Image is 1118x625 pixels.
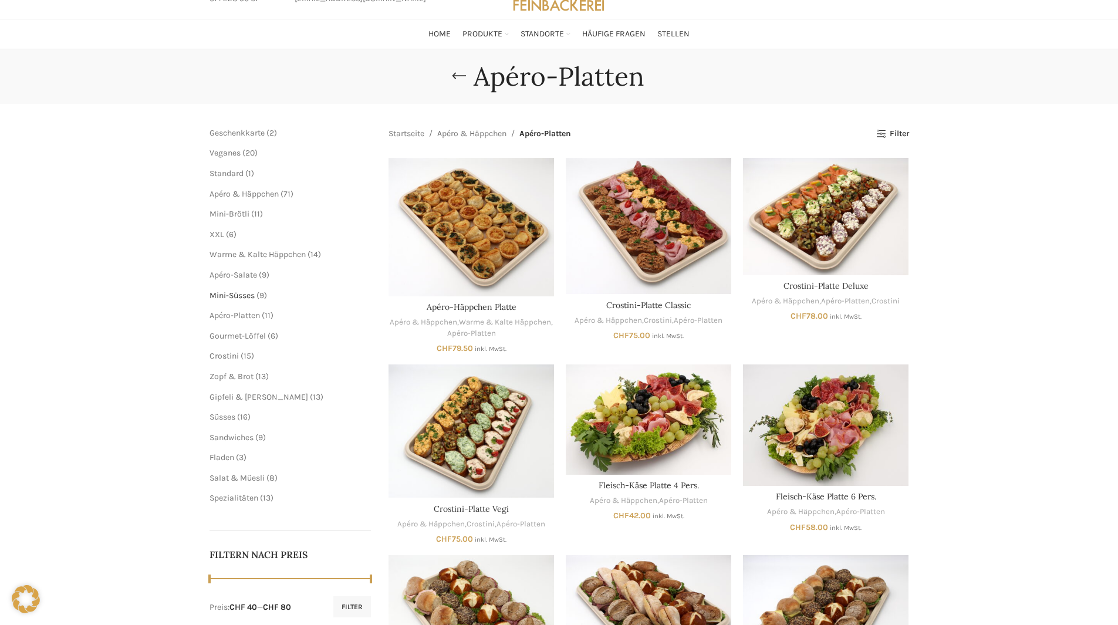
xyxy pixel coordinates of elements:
span: 15 [244,351,251,361]
a: Warme & Kalte Häppchen [459,317,551,328]
bdi: 58.00 [790,522,828,532]
div: , , [566,315,731,326]
a: Crostini [467,519,495,530]
a: Crostini [872,296,900,307]
a: Süsses [210,412,235,422]
span: 9 [258,433,263,442]
div: Preis: — [210,602,291,613]
a: Apéro & Häppchen [752,296,819,307]
a: Apéro & Häppchen [437,127,506,140]
small: inkl. MwSt. [830,313,862,320]
a: Stellen [657,22,690,46]
div: , , [389,317,554,339]
span: 3 [239,452,244,462]
a: Apéro-Platten [447,328,496,339]
a: Crostini-Platte Deluxe [783,281,869,291]
a: Apéro-Salate [210,270,257,280]
a: Crostini-Platte Classic [606,300,691,310]
span: Sandwiches [210,433,254,442]
small: inkl. MwSt. [475,536,506,543]
span: CHF 40 [229,602,257,612]
a: Apéro & Häppchen [390,317,457,328]
a: Gourmet-Löffel [210,331,266,341]
a: Geschenkkarte [210,128,265,138]
span: CHF [437,343,452,353]
bdi: 75.00 [436,534,473,544]
span: 6 [271,331,275,341]
span: Mini-Süsses [210,290,255,300]
span: 13 [263,493,271,503]
a: Crostini-Platte Vegi [389,364,554,498]
a: Warme & Kalte Häppchen [210,249,306,259]
a: Crostini-Platte Classic [566,158,731,294]
a: Standard [210,168,244,178]
a: Fleisch-Käse Platte 6 Pers. [776,491,876,502]
a: Häufige Fragen [582,22,646,46]
span: 9 [262,270,266,280]
bdi: 79.50 [437,343,473,353]
small: inkl. MwSt. [652,332,684,340]
span: Apéro-Platten [210,310,260,320]
a: Fleisch-Käse Platte 4 Pers. [599,480,699,491]
a: Apéro & Häppchen [590,495,657,506]
a: Crostini-Platte Vegi [434,504,509,514]
nav: Breadcrumb [389,127,571,140]
a: Fleisch-Käse Platte 6 Pers. [743,364,908,486]
a: Apéro-Platten [821,296,870,307]
span: Produkte [462,29,502,40]
small: inkl. MwSt. [830,524,862,532]
a: Salat & Müesli [210,473,265,483]
span: 6 [229,229,234,239]
span: Zopf & Brot [210,371,254,381]
a: Apéro & Häppchen [210,189,279,199]
span: 16 [240,412,248,422]
a: Crostini [210,351,239,361]
small: inkl. MwSt. [653,512,684,520]
span: CHF [791,311,806,321]
bdi: 75.00 [613,330,650,340]
a: Apéro-Platten [659,495,708,506]
h1: Apéro-Platten [474,61,644,92]
a: Spezialitäten [210,493,258,503]
span: Apéro-Platten [519,127,571,140]
a: Fleisch-Käse Platte 4 Pers. [566,364,731,475]
a: Apéro & Häppchen [397,519,465,530]
a: Home [428,22,451,46]
a: Apéro & Häppchen [575,315,642,326]
a: Apéro-Häppchen Platte [389,158,554,296]
span: Fladen [210,452,234,462]
a: Apéro-Platten [836,506,885,518]
a: Veganes [210,148,241,158]
a: Standorte [521,22,570,46]
a: Gipfeli & [PERSON_NAME] [210,392,308,402]
span: 13 [258,371,266,381]
span: CHF [790,522,806,532]
a: Apéro-Platten [496,519,545,530]
span: 14 [310,249,318,259]
span: 13 [313,392,320,402]
span: 9 [259,290,264,300]
span: Mini-Brötli [210,209,249,219]
a: Startseite [389,127,424,140]
a: Filter [876,129,908,139]
span: 20 [245,148,255,158]
div: , , [743,296,908,307]
span: CHF [613,330,629,340]
small: inkl. MwSt. [475,345,506,353]
span: 71 [283,189,291,199]
span: Häufige Fragen [582,29,646,40]
span: 11 [254,209,260,219]
a: Produkte [462,22,509,46]
span: Standorte [521,29,564,40]
bdi: 78.00 [791,311,828,321]
span: 8 [269,473,275,483]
